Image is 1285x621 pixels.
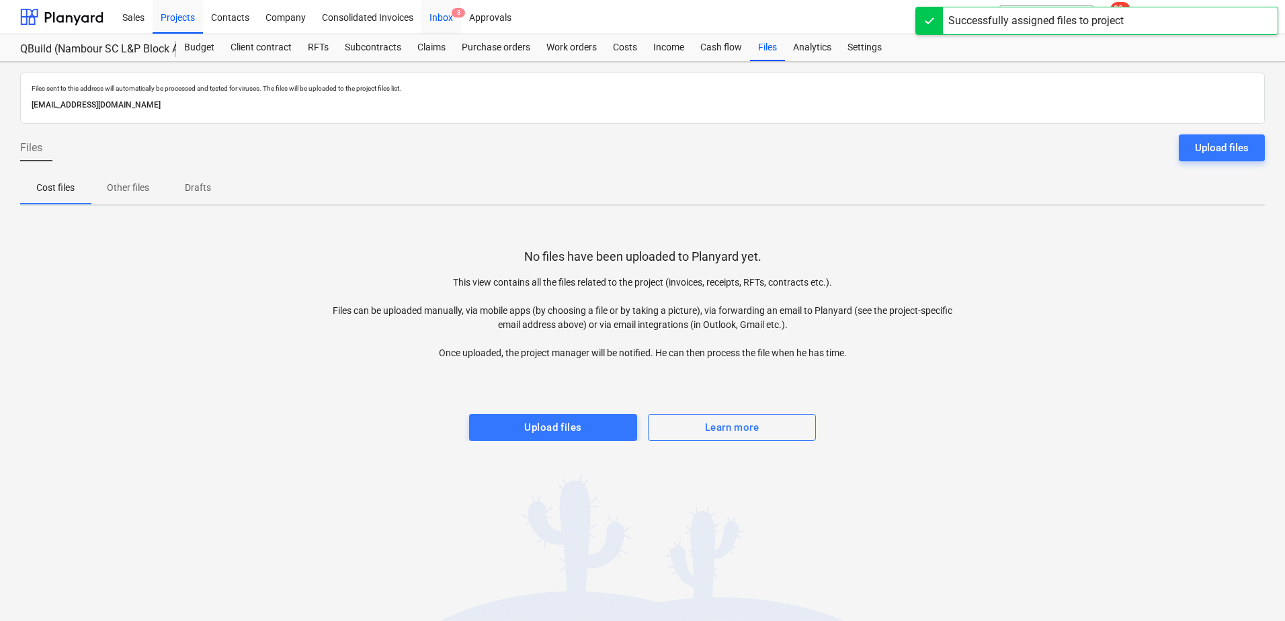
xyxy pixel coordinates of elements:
a: Purchase orders [454,34,538,61]
div: Upload files [1195,139,1249,157]
div: Upload files [524,419,581,436]
p: Other files [107,181,149,195]
p: [EMAIL_ADDRESS][DOMAIN_NAME] [32,98,1253,112]
span: Files [20,140,42,156]
div: Successfully assigned files to project [948,13,1124,29]
a: Subcontracts [337,34,409,61]
div: Learn more [705,419,759,436]
div: QBuild (Nambour SC L&P Block ACM) [20,42,160,56]
p: Files sent to this address will automatically be processed and tested for viruses. The files will... [32,84,1253,93]
a: Analytics [785,34,839,61]
iframe: Chat Widget [1218,556,1285,621]
a: Client contract [222,34,300,61]
p: Cost files [36,181,75,195]
a: Cash flow [692,34,750,61]
p: Drafts [181,181,214,195]
button: Learn more [648,414,816,441]
p: This view contains all the files related to the project (invoices, receipts, RFTs, contracts etc.... [331,276,954,360]
a: Work orders [538,34,605,61]
a: Budget [176,34,222,61]
p: No files have been uploaded to Planyard yet. [524,249,761,265]
a: RFTs [300,34,337,61]
button: Upload files [469,414,637,441]
button: Upload files [1179,134,1265,161]
a: Costs [605,34,645,61]
a: Files [750,34,785,61]
span: 8 [452,8,465,17]
a: Claims [409,34,454,61]
a: Income [645,34,692,61]
a: Settings [839,34,890,61]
